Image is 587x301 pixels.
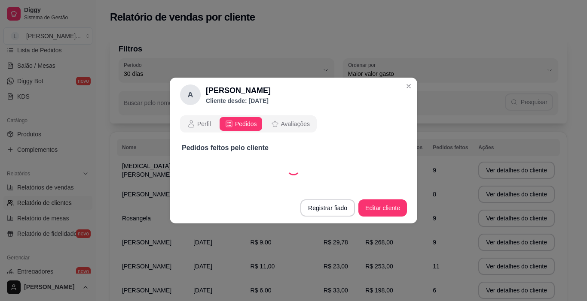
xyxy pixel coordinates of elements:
[402,79,416,93] button: Close
[235,120,257,128] span: Pedidos
[287,162,300,175] div: Loading
[206,96,271,105] p: Cliente desde: [DATE]
[182,143,405,153] p: Pedidos feitos pelo cliente
[197,120,211,128] span: Perfil
[300,199,355,217] button: Registrar fiado
[180,115,407,132] div: opções
[358,199,407,217] button: Editar cliente
[281,120,310,128] span: Avaliações
[180,84,201,105] div: A
[206,84,271,96] h2: [PERSON_NAME]
[180,115,317,132] div: opções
